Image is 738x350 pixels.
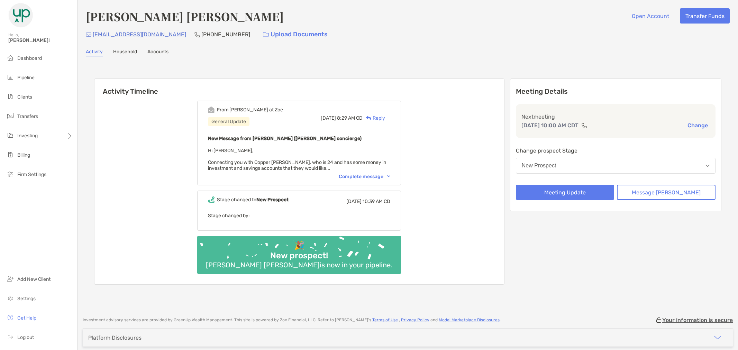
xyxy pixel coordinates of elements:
div: From [PERSON_NAME] at Zoe [217,107,283,113]
a: Household [113,49,137,56]
b: New Prospect [256,197,289,203]
img: billing icon [6,150,15,159]
img: Zoe Logo [8,3,33,28]
b: New Message from [PERSON_NAME] ([PERSON_NAME] concierge) [208,136,362,141]
button: Transfer Funds [680,8,730,24]
img: get-help icon [6,313,15,322]
span: Get Help [17,315,36,321]
p: Change prospect Stage [516,146,716,155]
button: Change [685,122,710,129]
img: investing icon [6,131,15,139]
img: add_new_client icon [6,275,15,283]
a: Model Marketplace Disclosures [439,317,500,322]
span: Log out [17,334,34,340]
p: [PHONE_NUMBER] [201,30,250,39]
div: Stage changed to [217,197,289,203]
p: Stage changed by: [208,211,390,220]
a: Activity [86,49,103,56]
img: Open dropdown arrow [705,165,710,167]
p: [EMAIL_ADDRESS][DOMAIN_NAME] [93,30,186,39]
div: New Prospect [522,163,556,169]
h4: [PERSON_NAME] [PERSON_NAME] [86,8,284,24]
a: Terms of Use [372,317,398,322]
img: dashboard icon [6,54,15,62]
h6: Activity Timeline [94,79,504,95]
img: logout icon [6,333,15,341]
span: Add New Client [17,276,51,282]
span: Settings [17,296,36,302]
img: Chevron icon [387,175,390,177]
span: Investing [17,133,38,139]
img: Email Icon [86,33,91,37]
div: 🎉 [291,241,307,251]
p: Meeting Details [516,87,716,96]
img: button icon [263,32,269,37]
img: icon arrow [713,333,722,342]
img: communication type [581,123,587,128]
button: Meeting Update [516,185,614,200]
span: 8:29 AM CD [337,115,363,121]
div: Platform Disclosures [88,334,142,341]
img: Reply icon [366,116,371,120]
img: Event icon [208,107,215,113]
div: Reply [363,114,385,122]
span: Clients [17,94,32,100]
span: [DATE] [321,115,336,121]
span: [PERSON_NAME]! [8,37,73,43]
button: New Prospect [516,158,716,174]
span: Billing [17,152,30,158]
img: clients icon [6,92,15,101]
p: Investment advisory services are provided by GreenUp Wealth Management . This site is powered by ... [83,317,501,323]
p: [DATE] 10:00 AM CDT [521,121,578,130]
img: Event icon [208,196,215,203]
img: firm-settings icon [6,170,15,178]
a: Upload Documents [258,27,332,42]
img: Phone Icon [194,32,200,37]
span: Transfers [17,113,38,119]
button: Message [PERSON_NAME] [617,185,716,200]
div: General Update [208,117,249,126]
div: [PERSON_NAME] [PERSON_NAME] is now in your pipeline. [203,261,395,269]
span: [DATE] [346,199,362,204]
div: New prospect! [267,251,331,261]
span: Pipeline [17,75,35,81]
span: Dashboard [17,55,42,61]
p: Your information is secure [662,317,733,323]
span: Firm Settings [17,172,46,177]
a: Accounts [147,49,168,56]
div: Complete message [339,174,390,179]
span: Hi [PERSON_NAME], Connecting you with Copper [PERSON_NAME], who is 24 and has some money in inves... [208,148,386,171]
span: 10:39 AM CD [363,199,390,204]
img: transfers icon [6,112,15,120]
p: Next meeting [521,112,710,121]
img: settings icon [6,294,15,302]
img: pipeline icon [6,73,15,81]
button: Open Account [626,8,674,24]
a: Privacy Policy [401,317,429,322]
